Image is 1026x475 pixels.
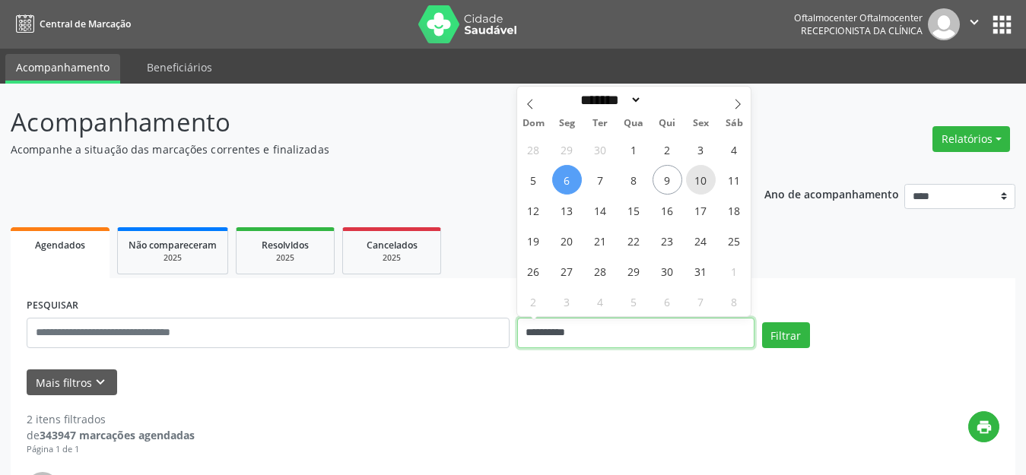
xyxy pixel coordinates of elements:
[519,165,548,195] span: Outubro 5, 2025
[586,195,615,225] span: Outubro 14, 2025
[35,239,85,252] span: Agendados
[129,239,217,252] span: Não compareceram
[11,103,714,141] p: Acompanhamento
[40,428,195,442] strong: 343947 marcações agendadas
[583,119,617,128] span: Ter
[262,239,309,252] span: Resolvidos
[653,256,682,286] span: Outubro 30, 2025
[686,195,716,225] span: Outubro 17, 2025
[11,11,131,36] a: Central de Marcação
[354,252,430,264] div: 2025
[619,287,649,316] span: Novembro 5, 2025
[653,287,682,316] span: Novembro 6, 2025
[552,226,582,255] span: Outubro 20, 2025
[719,165,749,195] span: Outubro 11, 2025
[519,287,548,316] span: Novembro 2, 2025
[586,226,615,255] span: Outubro 21, 2025
[5,54,120,84] a: Acompanhamento
[719,135,749,164] span: Outubro 4, 2025
[686,256,716,286] span: Outubro 31, 2025
[686,135,716,164] span: Outubro 3, 2025
[619,165,649,195] span: Outubro 8, 2025
[653,195,682,225] span: Outubro 16, 2025
[653,165,682,195] span: Outubro 9, 2025
[519,226,548,255] span: Outubro 19, 2025
[129,252,217,264] div: 2025
[684,119,717,128] span: Sex
[550,119,583,128] span: Seg
[519,256,548,286] span: Outubro 26, 2025
[719,195,749,225] span: Outubro 18, 2025
[27,443,195,456] div: Página 1 de 1
[552,256,582,286] span: Outubro 27, 2025
[27,294,78,318] label: PESQUISAR
[762,322,810,348] button: Filtrar
[517,119,551,128] span: Dom
[989,11,1015,38] button: apps
[586,287,615,316] span: Novembro 4, 2025
[586,165,615,195] span: Outubro 7, 2025
[653,135,682,164] span: Outubro 2, 2025
[552,165,582,195] span: Outubro 6, 2025
[650,119,684,128] span: Qui
[552,287,582,316] span: Novembro 3, 2025
[519,135,548,164] span: Setembro 28, 2025
[552,135,582,164] span: Setembro 29, 2025
[928,8,960,40] img: img
[27,427,195,443] div: de
[619,135,649,164] span: Outubro 1, 2025
[617,119,650,128] span: Qua
[642,92,692,108] input: Year
[686,226,716,255] span: Outubro 24, 2025
[976,419,993,435] i: print
[586,135,615,164] span: Setembro 30, 2025
[11,141,714,157] p: Acompanhe a situação das marcações correntes e finalizadas
[619,256,649,286] span: Outubro 29, 2025
[619,195,649,225] span: Outubro 15, 2025
[519,195,548,225] span: Outubro 12, 2025
[717,119,751,128] span: Sáb
[764,184,899,203] p: Ano de acompanhamento
[136,54,223,81] a: Beneficiários
[960,8,989,40] button: 
[719,226,749,255] span: Outubro 25, 2025
[92,374,109,391] i: keyboard_arrow_down
[653,226,682,255] span: Outubro 23, 2025
[719,287,749,316] span: Novembro 8, 2025
[686,287,716,316] span: Novembro 7, 2025
[966,14,983,30] i: 
[552,195,582,225] span: Outubro 13, 2025
[968,411,999,442] button: print
[686,165,716,195] span: Outubro 10, 2025
[932,126,1010,152] button: Relatórios
[794,11,923,24] div: Oftalmocenter Oftalmocenter
[801,24,923,37] span: Recepcionista da clínica
[576,92,643,108] select: Month
[586,256,615,286] span: Outubro 28, 2025
[619,226,649,255] span: Outubro 22, 2025
[27,411,195,427] div: 2 itens filtrados
[367,239,418,252] span: Cancelados
[40,17,131,30] span: Central de Marcação
[247,252,323,264] div: 2025
[719,256,749,286] span: Novembro 1, 2025
[27,369,117,396] button: Mais filtroskeyboard_arrow_down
